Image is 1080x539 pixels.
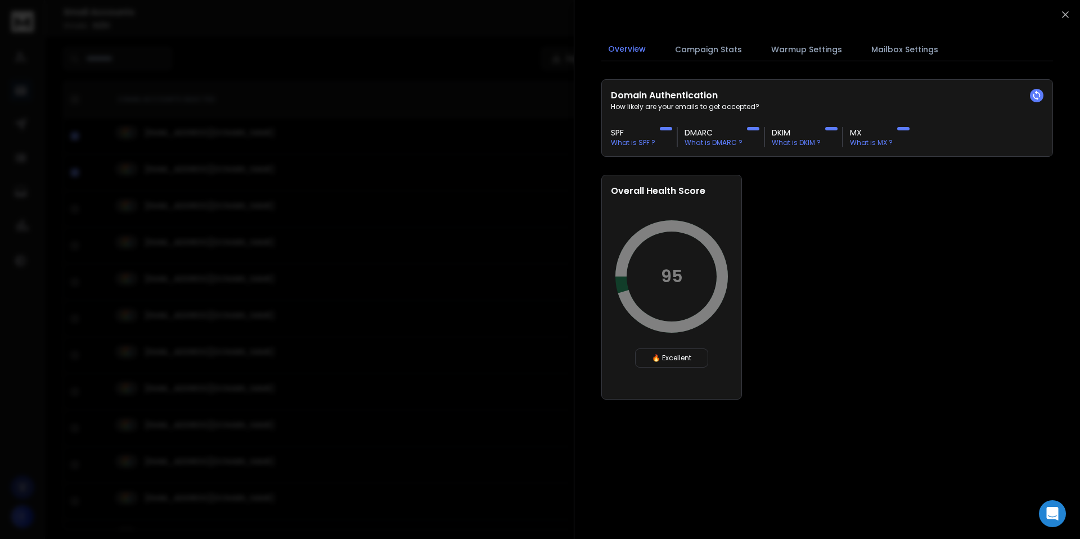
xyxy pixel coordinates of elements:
p: What is DMARC ? [685,138,742,147]
p: What is DKIM ? [772,138,821,147]
button: Campaign Stats [668,37,749,62]
h2: Overall Health Score [611,184,732,198]
button: Overview [601,37,652,62]
h3: DMARC [685,127,742,138]
div: Open Intercom Messenger [1039,500,1066,527]
p: What is SPF ? [611,138,655,147]
button: Warmup Settings [764,37,849,62]
h3: MX [850,127,893,138]
button: Mailbox Settings [865,37,945,62]
h3: SPF [611,127,655,138]
div: 🔥 Excellent [635,348,708,368]
p: How likely are your emails to get accepted? [611,102,1043,111]
h3: DKIM [772,127,821,138]
p: What is MX ? [850,138,893,147]
p: 95 [661,266,683,287]
h2: Domain Authentication [611,89,1043,102]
